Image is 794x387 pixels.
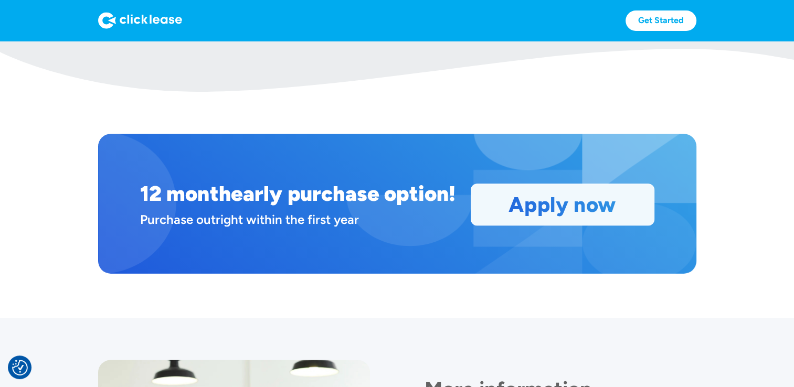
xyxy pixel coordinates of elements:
h1: early purchase option! [231,181,456,206]
img: Logo [98,12,182,29]
a: Apply now [471,184,654,225]
a: Get Started [626,10,696,31]
div: Purchase outright within the first year [140,210,458,229]
h1: 12 month [140,181,231,206]
img: Revisit consent button [12,360,28,375]
button: Consent Preferences [12,360,28,375]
